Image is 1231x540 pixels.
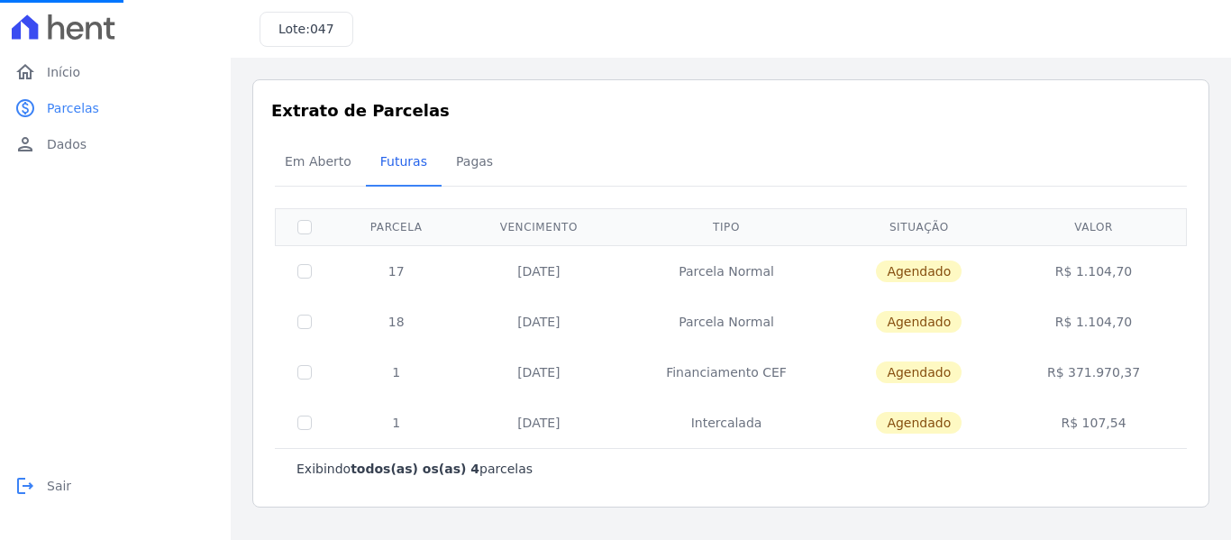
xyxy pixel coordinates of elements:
span: Futuras [369,143,438,179]
td: Parcela Normal [618,245,834,297]
td: [DATE] [459,347,618,398]
span: Pagas [445,143,504,179]
td: R$ 1.104,70 [1004,297,1183,347]
td: 1 [333,347,459,398]
td: 18 [333,297,459,347]
a: homeInício [7,54,223,90]
td: R$ 107,54 [1004,398,1183,448]
i: person [14,133,36,155]
td: R$ 1.104,70 [1004,245,1183,297]
th: Tipo [618,208,834,245]
td: Intercalada [618,398,834,448]
th: Situação [834,208,1004,245]
a: paidParcelas [7,90,223,126]
th: Vencimento [459,208,618,245]
td: [DATE] [459,245,618,297]
td: [DATE] [459,297,618,347]
span: Agendado [876,261,962,282]
span: Agendado [876,412,962,434]
span: Parcelas [47,99,99,117]
span: Sair [47,477,71,495]
span: Agendado [876,311,962,333]
h3: Extrato de Parcelas [271,98,1190,123]
h3: Lote: [278,20,334,39]
td: R$ 371.970,37 [1004,347,1183,398]
b: todos(as) os(as) 4 [351,462,479,476]
span: Em Aberto [274,143,362,179]
span: 047 [310,22,334,36]
td: [DATE] [459,398,618,448]
th: Valor [1004,208,1183,245]
td: 1 [333,398,459,448]
p: Exibindo parcelas [296,460,533,478]
span: Agendado [876,362,962,383]
a: logoutSair [7,468,223,504]
a: Em Aberto [270,140,366,187]
span: Dados [47,135,87,153]
td: 17 [333,245,459,297]
td: Financiamento CEF [618,347,834,398]
i: paid [14,97,36,119]
td: Parcela Normal [618,297,834,347]
a: Pagas [442,140,507,187]
th: Parcela [333,208,459,245]
a: personDados [7,126,223,162]
a: Futuras [366,140,442,187]
span: Início [47,63,80,81]
i: home [14,61,36,83]
i: logout [14,475,36,497]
